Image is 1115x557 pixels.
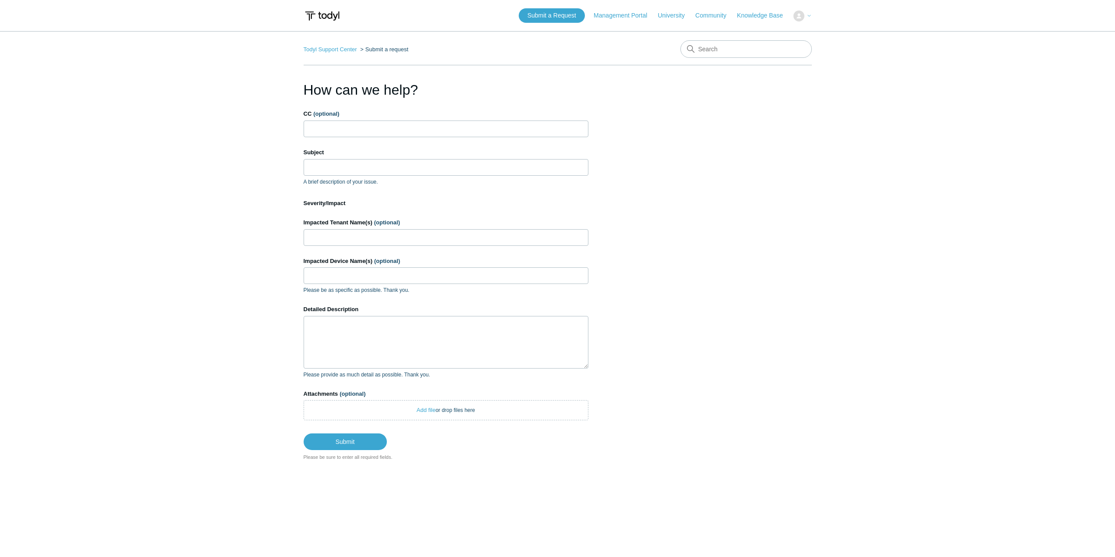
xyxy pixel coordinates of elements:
label: Severity/Impact [304,199,588,208]
span: (optional) [374,258,400,264]
a: Todyl Support Center [304,46,357,53]
span: (optional) [374,219,400,226]
label: CC [304,110,588,118]
p: Please be as specific as possible. Thank you. [304,286,588,294]
a: Knowledge Base [737,11,792,20]
label: Attachments [304,390,588,398]
li: Todyl Support Center [304,46,359,53]
label: Subject [304,148,588,157]
label: Impacted Device Name(s) [304,257,588,266]
img: Todyl Support Center Help Center home page [304,8,341,24]
li: Submit a request [358,46,408,53]
a: Community [695,11,735,20]
label: Impacted Tenant Name(s) [304,218,588,227]
input: Submit [304,433,387,450]
span: (optional) [340,390,365,397]
a: University [658,11,693,20]
a: Management Portal [594,11,656,20]
span: (optional) [313,110,339,117]
a: Submit a Request [519,8,585,23]
label: Detailed Description [304,305,588,314]
input: Search [680,40,812,58]
h1: How can we help? [304,79,588,100]
div: Please be sure to enter all required fields. [304,454,588,461]
p: A brief description of your issue. [304,178,588,186]
p: Please provide as much detail as possible. Thank you. [304,371,588,379]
